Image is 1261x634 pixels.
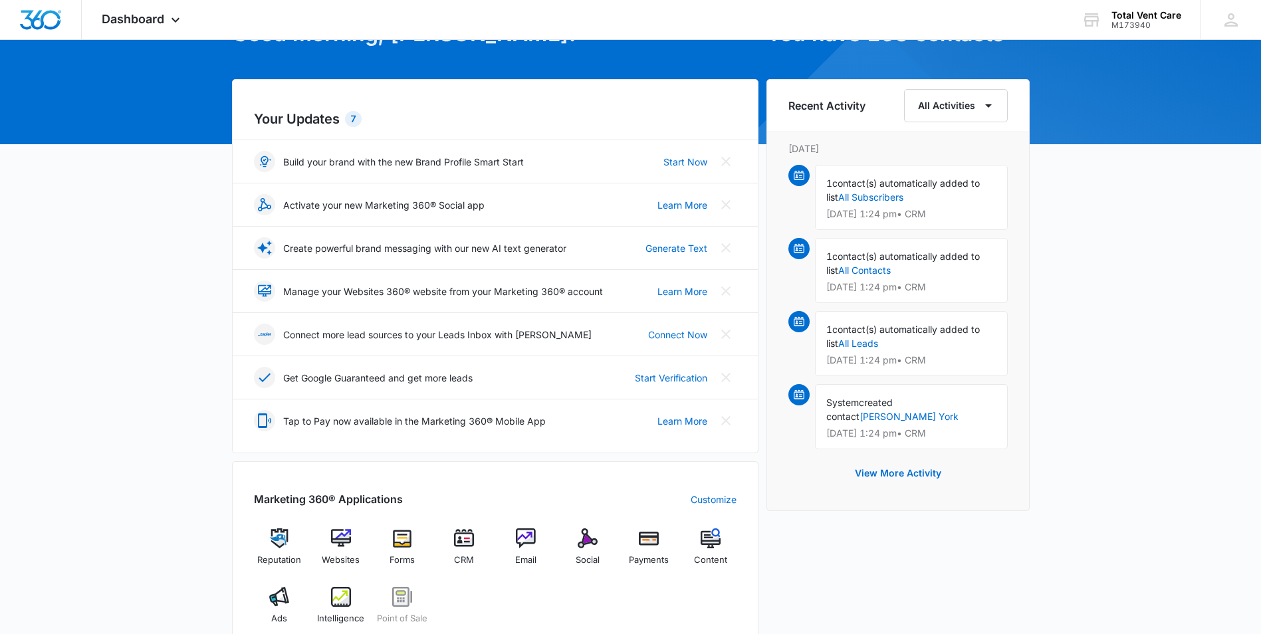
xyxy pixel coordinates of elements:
[315,528,366,576] a: Websites
[317,612,364,625] span: Intelligence
[826,177,980,203] span: contact(s) automatically added to list
[102,12,164,26] span: Dashboard
[826,177,832,189] span: 1
[439,528,490,576] a: CRM
[715,194,737,215] button: Close
[663,155,707,169] a: Start Now
[257,554,301,567] span: Reputation
[501,528,552,576] a: Email
[345,111,362,127] div: 7
[1111,10,1181,21] div: account name
[283,371,473,385] p: Get Google Guaranteed and get more leads
[715,237,737,259] button: Close
[283,155,524,169] p: Build your brand with the new Brand Profile Smart Start
[826,324,832,335] span: 1
[826,251,980,276] span: contact(s) automatically added to list
[562,528,613,576] a: Social
[826,282,996,292] p: [DATE] 1:24 pm • CRM
[838,191,903,203] a: All Subscribers
[685,528,737,576] a: Content
[254,491,403,507] h2: Marketing 360® Applications
[576,554,600,567] span: Social
[694,554,727,567] span: Content
[322,554,360,567] span: Websites
[645,241,707,255] a: Generate Text
[657,198,707,212] a: Learn More
[788,98,865,114] h6: Recent Activity
[377,612,427,625] span: Point of Sale
[657,414,707,428] a: Learn More
[390,554,415,567] span: Forms
[826,251,832,262] span: 1
[715,410,737,431] button: Close
[515,554,536,567] span: Email
[826,397,859,408] span: System
[254,109,737,129] h2: Your Updates
[826,209,996,219] p: [DATE] 1:24 pm • CRM
[860,411,959,422] a: [PERSON_NAME] York
[624,528,675,576] a: Payments
[842,457,955,489] button: View More Activity
[648,328,707,342] a: Connect Now
[715,280,737,302] button: Close
[788,142,1008,156] p: [DATE]
[826,324,980,349] span: contact(s) automatically added to list
[715,367,737,388] button: Close
[377,528,428,576] a: Forms
[715,324,737,345] button: Close
[838,338,878,349] a: All Leads
[715,151,737,172] button: Close
[838,264,891,276] a: All Contacts
[691,492,737,506] a: Customize
[283,284,603,298] p: Manage your Websites 360® website from your Marketing 360® account
[283,198,485,212] p: Activate your new Marketing 360® Social app
[826,356,996,365] p: [DATE] 1:24 pm • CRM
[283,414,546,428] p: Tap to Pay now available in the Marketing 360® Mobile App
[254,528,305,576] a: Reputation
[635,371,707,385] a: Start Verification
[826,429,996,438] p: [DATE] 1:24 pm • CRM
[454,554,474,567] span: CRM
[657,284,707,298] a: Learn More
[826,397,893,422] span: created contact
[271,612,287,625] span: Ads
[1111,21,1181,30] div: account id
[283,241,566,255] p: Create powerful brand messaging with our new AI text generator
[629,554,669,567] span: Payments
[283,328,592,342] p: Connect more lead sources to your Leads Inbox with [PERSON_NAME]
[904,89,1008,122] button: All Activities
